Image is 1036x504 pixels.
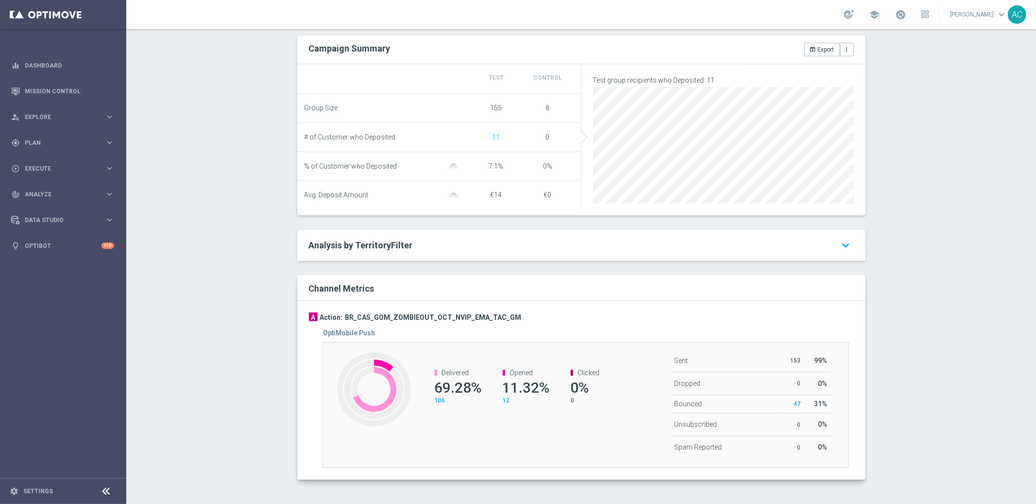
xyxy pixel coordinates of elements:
img: gaussianGrey.svg [444,192,463,199]
a: Settings [23,488,53,494]
span: 8 [546,104,550,112]
button: more_vert [840,43,854,56]
div: Channel Metrics [309,281,860,295]
div: +10 [102,243,114,249]
i: person_search [11,113,20,122]
i: keyboard_arrow_right [105,138,114,147]
i: keyboard_arrow_right [105,112,114,122]
span: 31% [814,400,827,408]
h2: Campaign Summary [309,43,391,53]
span: €14 [491,191,502,199]
h2: Channel Metrics [309,283,374,294]
span: Analyze [25,191,105,197]
span: 155 [491,104,502,112]
a: Dashboard [25,52,114,78]
i: keyboard_arrow_right [105,164,114,173]
i: keyboard_arrow_down [838,237,854,254]
button: open_in_browser Export [804,43,840,56]
p: 0 [781,380,800,387]
span: Clicked [577,369,599,377]
span: Explore [25,114,105,120]
span: Dropped [675,380,701,387]
span: # of Customer who Deposited [305,133,396,141]
i: keyboard_arrow_right [105,215,114,225]
div: AC [1008,5,1026,24]
span: 0 [546,133,550,141]
span: school [869,9,880,20]
span: Control [533,74,562,81]
span: Bounced [675,400,702,408]
a: Mission Control [25,78,114,104]
span: 7.1% [489,162,504,170]
i: keyboard_arrow_right [105,190,114,199]
i: gps_fixed [11,139,20,147]
span: Test [489,74,504,81]
i: open_in_browser [810,46,816,53]
button: Data Studio keyboard_arrow_right [11,216,115,224]
div: Data Studio [11,216,105,225]
p: Test group recipients who Deposited: 11 [593,76,854,85]
div: Mission Control [11,78,114,104]
span: 0% [543,162,552,170]
a: [PERSON_NAME]keyboard_arrow_down [949,7,1008,22]
span: 0% [818,420,827,428]
div: Execute [11,164,105,173]
i: equalizer [11,61,20,70]
i: lightbulb [11,242,20,250]
h3: Action: [320,313,343,322]
span: Show unique customers [493,133,500,141]
button: equalizer Dashboard [11,62,115,70]
span: Analysis by TerritoryFilter [309,240,413,250]
p: 153 [781,357,800,365]
img: gaussianGrey.svg [444,163,463,170]
span: Delivered [442,369,469,377]
span: 47 [794,400,800,407]
button: track_changes Analyze keyboard_arrow_right [11,191,115,198]
span: Unsubscribed [675,420,717,428]
div: Dashboard [11,52,114,78]
div: Plan [11,139,105,147]
a: Optibot [25,233,102,259]
span: 0% [570,379,589,396]
div: Optibot [11,233,114,259]
span: 99% [814,357,827,365]
button: play_circle_outline Execute keyboard_arrow_right [11,165,115,173]
span: 11.32% [502,379,549,396]
span: 106 [435,397,445,404]
a: Analysis by TerritoryFilter keyboard_arrow_down [309,240,854,251]
i: play_circle_outline [11,164,20,173]
i: settings [10,487,18,496]
span: % of Customer who Deposited [305,162,397,171]
span: Opened [510,369,533,377]
i: more_vert [844,46,850,53]
span: 0% [818,380,827,387]
span: Data Studio [25,217,105,223]
span: Execute [25,166,105,172]
button: gps_fixed Plan keyboard_arrow_right [11,139,115,147]
button: Mission Control [11,87,115,95]
button: lightbulb Optibot +10 [11,242,115,250]
button: person_search Explore keyboard_arrow_right [11,113,115,121]
span: 12 [503,397,510,404]
span: €0 [544,191,552,199]
div: A [309,313,318,321]
span: 0% [818,443,827,451]
i: track_changes [11,190,20,199]
p: 0 [781,421,800,429]
div: Explore [11,113,105,122]
h5: OptiMobile Push [323,329,375,337]
div: Analyze [11,190,105,199]
span: Group Size [305,104,338,112]
span: Spam Reported [675,443,722,451]
h3: BR_CAS_GOM_ZOMBIEOUT_OCT_NVIP_EMA_TAC_GM [345,313,522,322]
span: 69.28% [434,379,481,396]
span: Sent [675,357,688,365]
